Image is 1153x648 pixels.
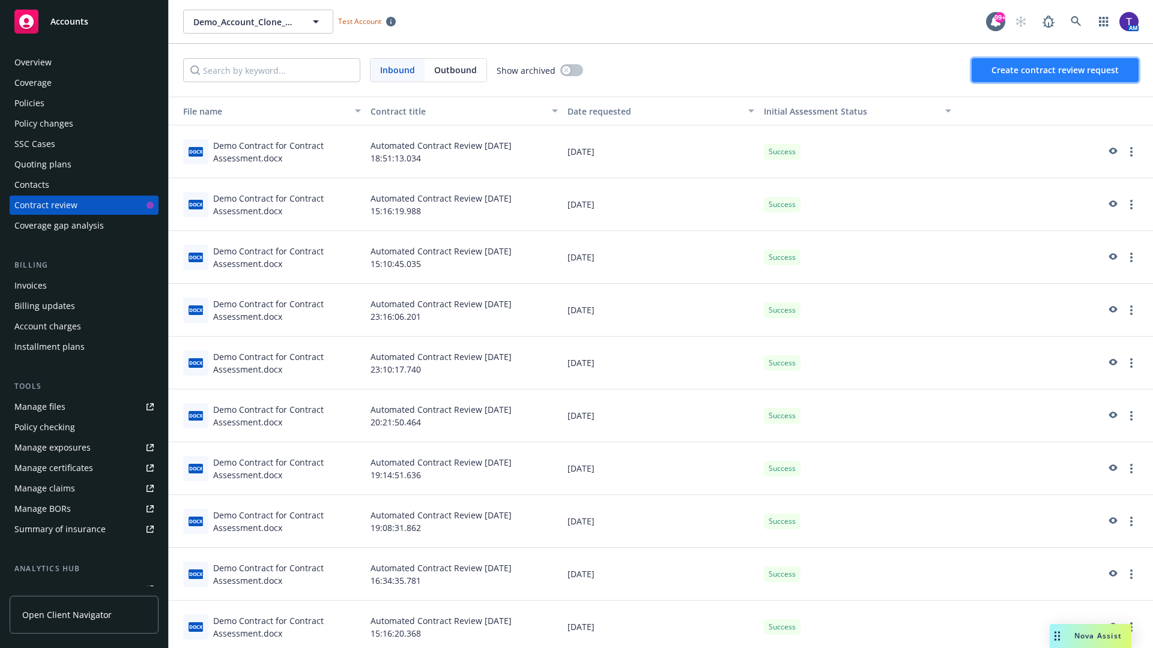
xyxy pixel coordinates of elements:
a: more [1124,461,1139,476]
div: Analytics hub [10,563,159,575]
span: Outbound [434,64,477,76]
a: Policy changes [10,114,159,133]
span: docx [189,358,203,367]
a: Search [1064,10,1088,34]
a: preview [1105,620,1119,634]
button: Date requested [563,97,760,125]
a: preview [1105,356,1119,370]
div: File name [174,105,348,118]
div: Billing updates [14,296,75,316]
a: Switch app [1092,10,1116,34]
span: docx [189,622,203,631]
a: Billing updates [10,296,159,316]
div: Toggle SortBy [764,105,938,118]
span: Initial Assessment Status [764,106,867,117]
a: Loss summary generator [10,580,159,599]
a: preview [1105,145,1119,159]
a: Manage certificates [10,458,159,478]
span: Outbound [425,59,486,82]
div: [DATE] [563,231,760,284]
div: [DATE] [563,389,760,442]
div: Coverage gap analysis [14,216,104,235]
div: Manage BORs [14,499,71,518]
div: Date requested [567,105,742,118]
span: Success [769,463,796,474]
a: more [1124,620,1139,634]
button: Create contract review request [972,58,1139,82]
span: Demo_Account_Clone_QA_CR_Tests_Demo [193,16,297,28]
div: Manage exposures [14,438,91,457]
div: Manage files [14,397,65,416]
a: more [1124,356,1139,370]
div: Demo Contract for Contract Assessment.docx [213,192,361,217]
div: Demo Contract for Contract Assessment.docx [213,509,361,534]
div: [DATE] [563,125,760,178]
div: Demo Contract for Contract Assessment.docx [213,456,361,481]
span: Success [769,622,796,632]
span: Success [769,305,796,316]
span: Accounts [50,17,88,26]
div: 99+ [994,12,1005,23]
img: photo [1119,12,1139,31]
a: preview [1105,197,1119,212]
a: Installment plans [10,337,159,356]
span: docx [189,517,203,526]
a: SSC Cases [10,134,159,154]
span: Nova Assist [1074,631,1122,641]
div: Automated Contract Review [DATE] 23:16:06.201 [366,284,563,337]
a: Summary of insurance [10,520,159,539]
a: Manage BORs [10,499,159,518]
div: Demo Contract for Contract Assessment.docx [213,139,361,164]
a: Start snowing [1009,10,1033,34]
div: [DATE] [563,548,760,601]
a: Coverage gap analysis [10,216,159,235]
span: docx [189,305,203,314]
span: Inbound [371,59,425,82]
div: Demo Contract for Contract Assessment.docx [213,562,361,587]
a: Manage exposures [10,438,159,457]
div: Invoices [14,276,47,295]
div: [DATE] [563,178,760,231]
a: Contract review [10,196,159,215]
span: Success [769,358,796,368]
span: Test Account [333,15,401,28]
a: Account charges [10,317,159,336]
span: Success [769,516,796,527]
button: Contract title [366,97,563,125]
div: Automated Contract Review [DATE] 16:34:35.781 [366,548,563,601]
div: Tools [10,380,159,392]
span: Inbound [380,64,415,76]
a: more [1124,409,1139,423]
div: Summary of insurance [14,520,106,539]
span: Test Account [338,16,381,26]
a: Contacts [10,175,159,194]
div: Automated Contract Review [DATE] 19:08:31.862 [366,495,563,548]
a: more [1124,145,1139,159]
a: more [1124,197,1139,212]
div: Contacts [14,175,49,194]
div: Automated Contract Review [DATE] 19:14:51.636 [366,442,563,495]
div: Demo Contract for Contract Assessment.docx [213,245,361,270]
div: SSC Cases [14,134,55,154]
div: Demo Contract for Contract Assessment.docx [213,403,361,428]
div: Quoting plans [14,155,71,174]
a: Coverage [10,73,159,92]
div: Demo Contract for Contract Assessment.docx [213,614,361,640]
span: docx [189,569,203,578]
a: preview [1105,409,1119,423]
div: Contract title [371,105,545,118]
div: Policies [14,94,44,113]
span: Success [769,252,796,263]
a: Accounts [10,5,159,38]
div: [DATE] [563,442,760,495]
div: Installment plans [14,337,85,356]
div: [DATE] [563,337,760,389]
span: Success [769,146,796,157]
div: Automated Contract Review [DATE] 15:16:19.988 [366,178,563,231]
a: preview [1105,250,1119,265]
div: Billing [10,259,159,271]
a: preview [1105,303,1119,317]
div: [DATE] [563,284,760,337]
